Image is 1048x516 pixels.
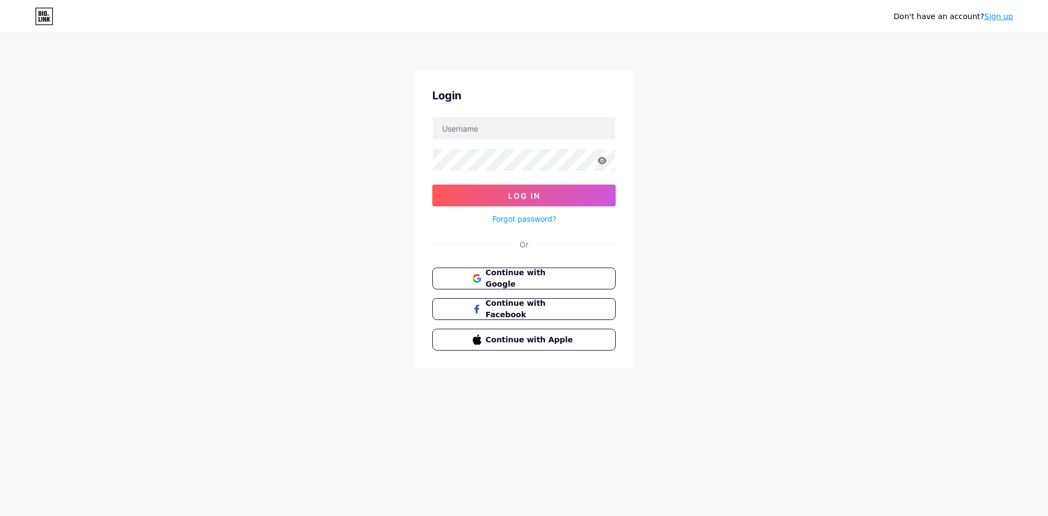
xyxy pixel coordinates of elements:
a: Forgot password? [492,213,556,224]
button: Log In [432,185,616,206]
span: Log In [508,191,540,200]
div: Login [432,87,616,104]
span: Continue with Facebook [486,298,576,321]
div: Don't have an account? [894,11,1013,22]
button: Continue with Apple [432,329,616,351]
input: Username [433,117,615,139]
button: Continue with Facebook [432,298,616,320]
span: Continue with Google [486,267,576,290]
div: Or [520,239,528,250]
button: Continue with Google [432,268,616,289]
a: Sign up [984,12,1013,21]
span: Continue with Apple [486,334,576,346]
